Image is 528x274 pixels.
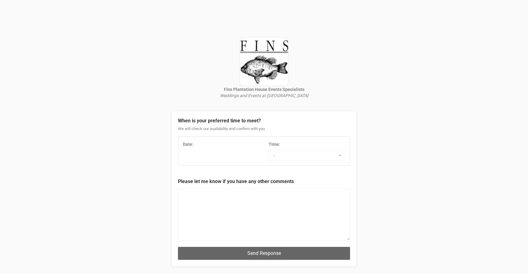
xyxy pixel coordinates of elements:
button: -- [269,150,345,161]
strong: Fins Plantation House Events Specialists [224,87,304,92]
div: We will check our availability and confirm with you [178,126,350,137]
img: data [239,37,289,86]
strong: Date: [183,142,193,147]
i: Weddings and Events at [GEOGRAPHIC_DATA] [220,93,308,98]
span: -- [273,153,337,159]
strong: Time: [269,142,280,147]
button: Send Response [178,247,350,260]
legend: Please let me know if you have any other comments [178,178,350,185]
legend: When is your preferred time to meet? [178,117,350,125]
